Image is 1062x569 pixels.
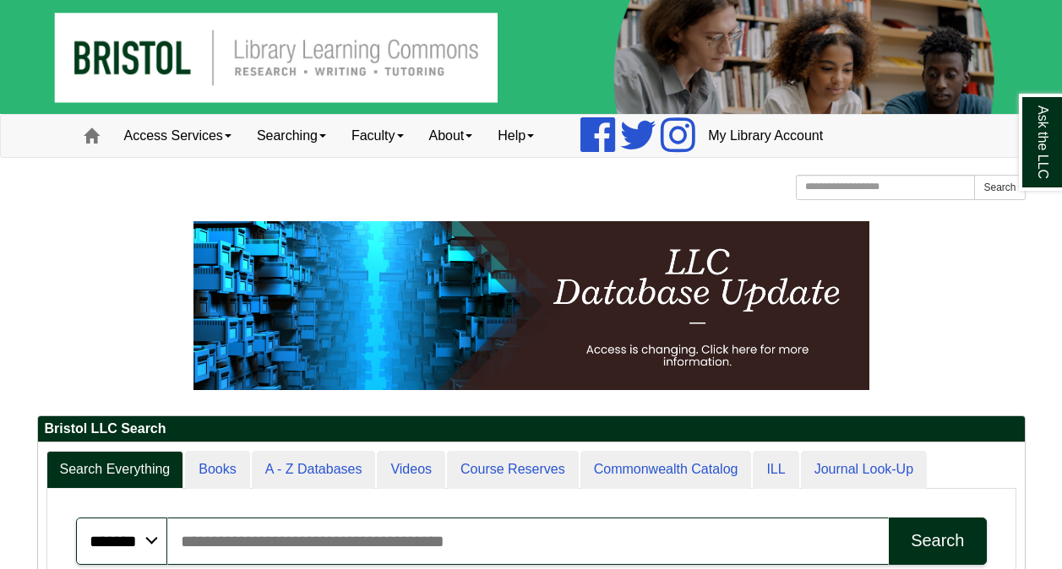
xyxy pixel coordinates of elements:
[244,115,339,157] a: Searching
[339,115,417,157] a: Faculty
[377,451,445,489] a: Videos
[801,451,927,489] a: Journal Look-Up
[46,451,184,489] a: Search Everything
[580,451,752,489] a: Commonwealth Catalog
[417,115,486,157] a: About
[252,451,376,489] a: A - Z Databases
[447,451,579,489] a: Course Reserves
[112,115,244,157] a: Access Services
[911,531,964,550] div: Search
[974,175,1025,200] button: Search
[889,518,986,565] button: Search
[193,221,869,390] img: HTML tutorial
[695,115,836,157] a: My Library Account
[185,451,249,489] a: Books
[753,451,798,489] a: ILL
[38,416,1025,442] h2: Bristol LLC Search
[485,115,547,157] a: Help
